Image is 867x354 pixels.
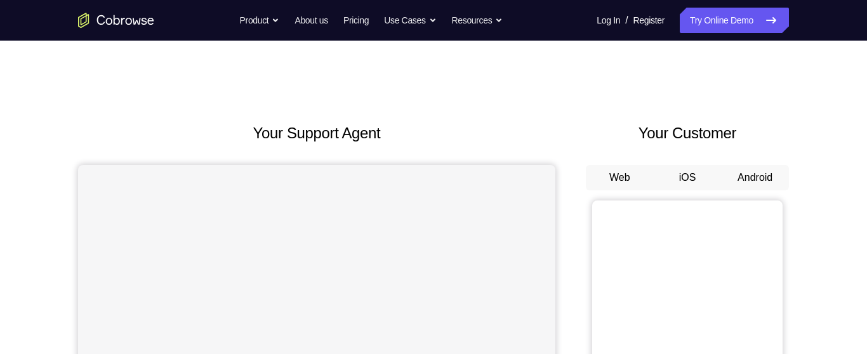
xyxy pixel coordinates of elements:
h2: Your Support Agent [78,122,555,145]
button: Product [240,8,280,33]
a: Register [633,8,665,33]
a: Log In [597,8,620,33]
button: Resources [452,8,503,33]
h2: Your Customer [586,122,789,145]
a: Pricing [343,8,369,33]
a: About us [295,8,328,33]
button: Android [721,165,789,190]
a: Try Online Demo [680,8,789,33]
span: / [625,13,628,28]
button: iOS [654,165,722,190]
button: Use Cases [384,8,436,33]
button: Web [586,165,654,190]
a: Go to the home page [78,13,154,28]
